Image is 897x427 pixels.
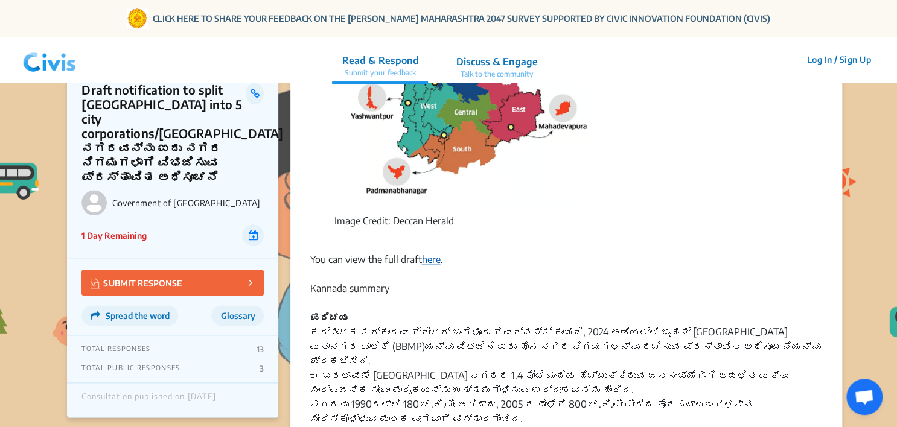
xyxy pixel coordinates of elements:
p: TOTAL RESPONSES [81,344,150,354]
a: CLICK HERE TO SHARE YOUR FEEDBACK ON THE [PERSON_NAME] MAHARASHTRA 2047 SURVEY SUPPORTED BY CIVIC... [153,12,770,25]
p: TOTAL PUBLIC RESPONSES [81,364,180,373]
span: Glossary [220,311,255,321]
p: Draft notification to split [GEOGRAPHIC_DATA] into 5 city corporations/[GEOGRAPHIC_DATA] ನಗರವನ್ನು... [81,83,246,184]
p: Read & Respond [342,53,418,68]
p: Government of [GEOGRAPHIC_DATA] [112,198,264,208]
figcaption: Image Credit: Deccan Herald [334,213,822,228]
p: 3 [260,364,264,373]
button: Spread the word [81,305,178,326]
img: Vector.jpg [91,278,100,288]
img: Government of Karnataka logo [81,190,107,215]
button: Glossary [211,305,264,326]
p: 13 [257,344,264,354]
img: Gom Logo [127,8,148,29]
a: Open chat [846,379,883,415]
span: Spread the word [105,311,169,321]
img: navlogo.png [18,42,81,78]
button: Log In / Sign Up [799,50,879,69]
p: Submit your feedback [342,68,418,78]
a: here [421,253,440,265]
p: Talk to the community [456,69,537,80]
p: SUBMIT RESPONSE [91,276,182,289]
p: Discuss & Engage [456,54,537,69]
div: Consultation published on [DATE] [81,392,215,408]
p: 1 Day Remaining [81,229,146,242]
strong: ಪರಿಚಯ [310,311,348,323]
button: SUBMIT RESPONSE [81,270,264,296]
